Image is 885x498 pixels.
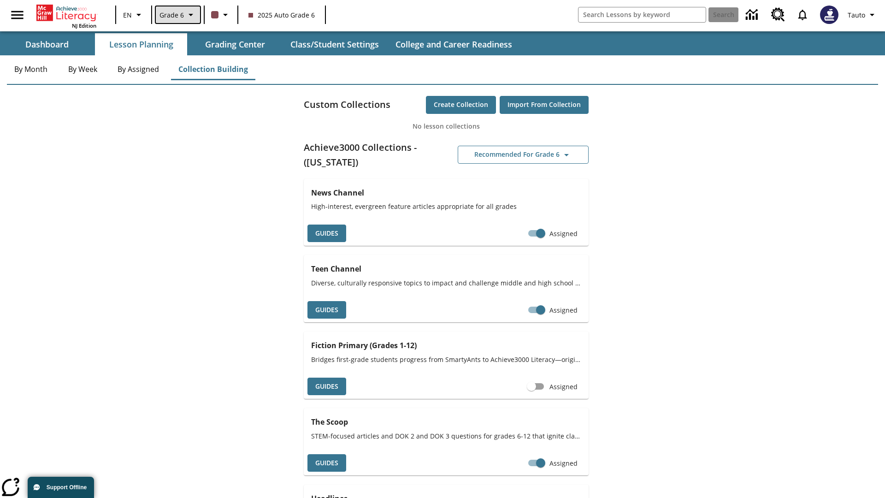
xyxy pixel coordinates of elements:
[311,262,581,275] h3: Teen Channel
[844,6,881,23] button: Profile/Settings
[578,7,706,22] input: search field
[304,97,390,112] h2: Custom Collections
[307,454,346,472] button: Guides
[549,458,578,468] span: Assigned
[311,339,581,352] h3: Fiction Primary (Grades 1-12)
[159,10,184,20] span: Grade 6
[307,225,346,243] button: Guides
[1,33,93,55] button: Dashboard
[283,33,386,55] button: Class/Student Settings
[307,301,346,319] button: Guides
[311,186,581,199] h3: News Channel
[311,278,581,288] span: Diverse, culturally responsive topics to impact and challenge middle and high school students
[311,415,581,428] h3: The Scoop
[311,202,581,211] span: High-interest, evergreen feature articles appropriate for all grades
[740,2,766,28] a: Data Center
[820,6,838,24] img: Avatar
[304,140,446,170] h2: Achieve3000 Collections - ([US_STATE])
[110,58,166,80] button: By Assigned
[549,229,578,238] span: Assigned
[500,96,589,114] button: Import from Collection
[36,3,96,29] div: Home
[791,3,814,27] a: Notifications
[189,33,281,55] button: Grading Center
[171,58,255,80] button: Collection Building
[47,484,87,491] span: Support Offline
[388,33,519,55] button: College and Career Readiness
[549,305,578,315] span: Assigned
[95,33,187,55] button: Lesson Planning
[311,431,581,441] span: STEM-focused articles and DOK 2 and DOK 3 questions for grades 6-12 that ignite class discussions...
[28,477,94,498] button: Support Offline
[426,96,496,114] button: Create Collection
[7,58,55,80] button: By Month
[119,6,148,23] button: Language: EN, Select a language
[4,1,31,29] button: Open side menu
[59,58,106,80] button: By Week
[311,355,581,364] span: Bridges first-grade students progress from SmartyAnts to Achieve3000 Literacy—original, episodic ...
[123,10,132,20] span: EN
[766,2,791,27] a: Resource Center, Will open in new tab
[36,4,96,22] a: Home
[307,378,346,396] button: Guides
[72,22,96,29] span: NJ Edition
[155,6,201,24] button: Grade: Grade 6, Select a grade
[458,146,589,164] button: Recommended for Grade 6
[549,382,578,391] span: Assigned
[848,10,865,20] span: Tauto
[814,3,844,27] button: Select a new avatar
[248,10,315,20] span: 2025 Auto Grade 6
[304,121,589,131] p: No lesson collections
[207,6,235,23] button: Class color is dark brown. Change class color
